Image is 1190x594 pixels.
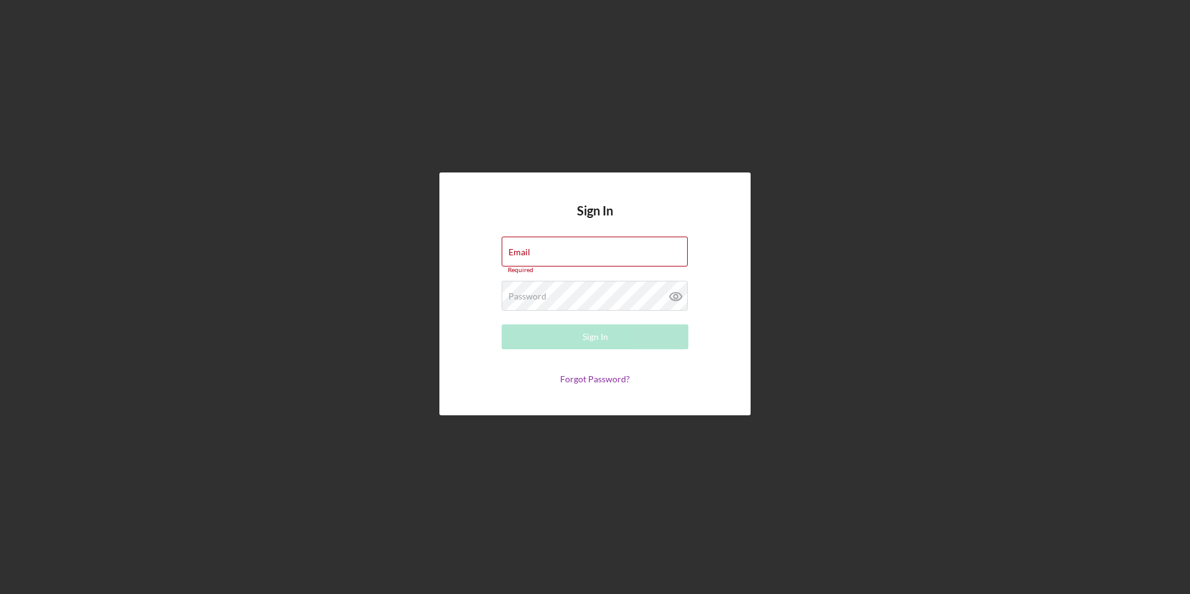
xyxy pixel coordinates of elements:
div: Required [502,266,688,274]
label: Password [508,291,546,301]
h4: Sign In [577,204,613,237]
div: Sign In [583,324,608,349]
a: Forgot Password? [560,374,630,384]
button: Sign In [502,324,688,349]
label: Email [508,247,530,257]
